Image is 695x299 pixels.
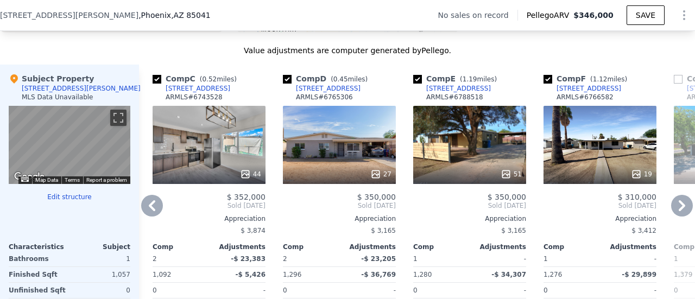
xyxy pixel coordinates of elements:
[86,177,127,183] a: Report a problem
[236,271,266,278] span: -$ 5,426
[413,251,467,266] div: 1
[544,271,562,278] span: 1,276
[413,214,526,223] div: Appreciation
[557,93,614,101] div: ARMLS # 6766582
[622,271,656,278] span: -$ 29,899
[631,169,652,180] div: 19
[209,243,266,251] div: Adjustments
[627,5,665,25] button: SAVE
[9,106,130,184] div: Street View
[438,10,517,21] div: No sales on record
[9,251,67,266] div: Bathrooms
[593,75,608,83] span: 1.12
[283,243,339,251] div: Comp
[72,267,130,282] div: 1,057
[9,193,130,201] button: Edit structure
[153,251,207,266] div: 2
[602,251,656,266] div: -
[544,201,656,210] span: Sold [DATE]
[72,251,130,266] div: 1
[326,75,372,83] span: ( miles)
[153,201,266,210] span: Sold [DATE]
[110,110,127,126] button: Toggle fullscreen view
[241,227,266,234] span: $ 3,874
[153,84,230,93] a: [STREET_ADDRESS]
[472,283,526,298] div: -
[153,243,209,251] div: Comp
[413,271,432,278] span: 1,280
[361,271,396,278] span: -$ 36,769
[22,93,93,101] div: MLS Data Unavailable
[283,73,372,84] div: Comp D
[9,283,67,298] div: Unfinished Sqft
[9,243,69,251] div: Characteristics
[9,73,94,84] div: Subject Property
[426,84,491,93] div: [STREET_ADDRESS]
[171,11,211,20] span: , AZ 85041
[544,84,621,93] a: [STREET_ADDRESS]
[69,243,130,251] div: Subject
[227,193,266,201] span: $ 352,000
[342,283,396,298] div: -
[527,10,574,21] span: Pellego ARV
[557,84,621,93] div: [STREET_ADDRESS]
[11,170,47,184] a: Open this area in Google Maps (opens a new window)
[283,84,361,93] a: [STREET_ADDRESS]
[9,106,130,184] div: Map
[413,73,501,84] div: Comp E
[674,271,692,278] span: 1,379
[72,283,130,298] div: 0
[413,243,470,251] div: Comp
[491,271,526,278] span: -$ 34,307
[195,75,241,83] span: ( miles)
[202,75,217,83] span: 0.52
[463,75,477,83] span: 1.19
[153,271,171,278] span: 1,092
[240,169,261,180] div: 44
[166,93,223,101] div: ARMLS # 6743528
[166,84,230,93] div: [STREET_ADDRESS]
[674,287,678,294] span: 0
[283,287,287,294] span: 0
[283,201,396,210] span: Sold [DATE]
[544,287,548,294] span: 0
[600,243,656,251] div: Adjustments
[22,84,141,93] div: [STREET_ADDRESS][PERSON_NAME]
[673,4,695,26] button: Show Options
[544,251,598,266] div: 1
[413,287,418,294] span: 0
[211,283,266,298] div: -
[11,170,47,184] img: Google
[296,84,361,93] div: [STREET_ADDRESS]
[361,255,396,263] span: -$ 23,205
[631,227,656,234] span: $ 3,412
[602,283,656,298] div: -
[488,193,526,201] span: $ 350,000
[231,255,266,263] span: -$ 23,383
[21,177,29,182] button: Keyboard shortcuts
[371,227,396,234] span: $ 3,165
[586,75,631,83] span: ( miles)
[618,193,656,201] span: $ 310,000
[470,243,526,251] div: Adjustments
[296,93,353,101] div: ARMLS # 6765306
[35,176,58,184] button: Map Data
[283,271,301,278] span: 1,296
[456,75,501,83] span: ( miles)
[370,169,391,180] div: 27
[333,75,348,83] span: 0.45
[544,73,631,84] div: Comp F
[544,243,600,251] div: Comp
[501,227,526,234] span: $ 3,165
[472,251,526,266] div: -
[544,214,656,223] div: Appreciation
[339,243,396,251] div: Adjustments
[357,193,396,201] span: $ 350,000
[413,84,491,93] a: [STREET_ADDRESS]
[426,93,483,101] div: ARMLS # 6788518
[9,267,67,282] div: Finished Sqft
[138,10,211,21] span: , Phoenix
[413,201,526,210] span: Sold [DATE]
[573,11,614,20] span: $346,000
[283,214,396,223] div: Appreciation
